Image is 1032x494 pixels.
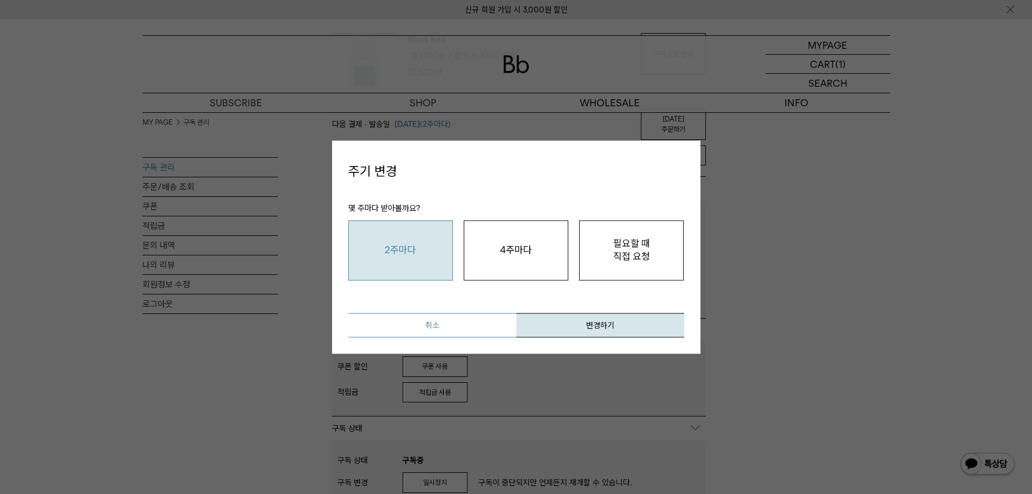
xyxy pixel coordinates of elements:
[579,221,684,281] button: 필요할 때직접 요청
[348,157,684,186] h4: 주기 변경
[464,221,568,281] button: 4주마다
[348,221,453,281] button: 2주마다
[348,313,516,337] button: 취소
[516,313,684,337] button: 변경하기
[348,202,684,221] p: 몇 주마다 받아볼까요?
